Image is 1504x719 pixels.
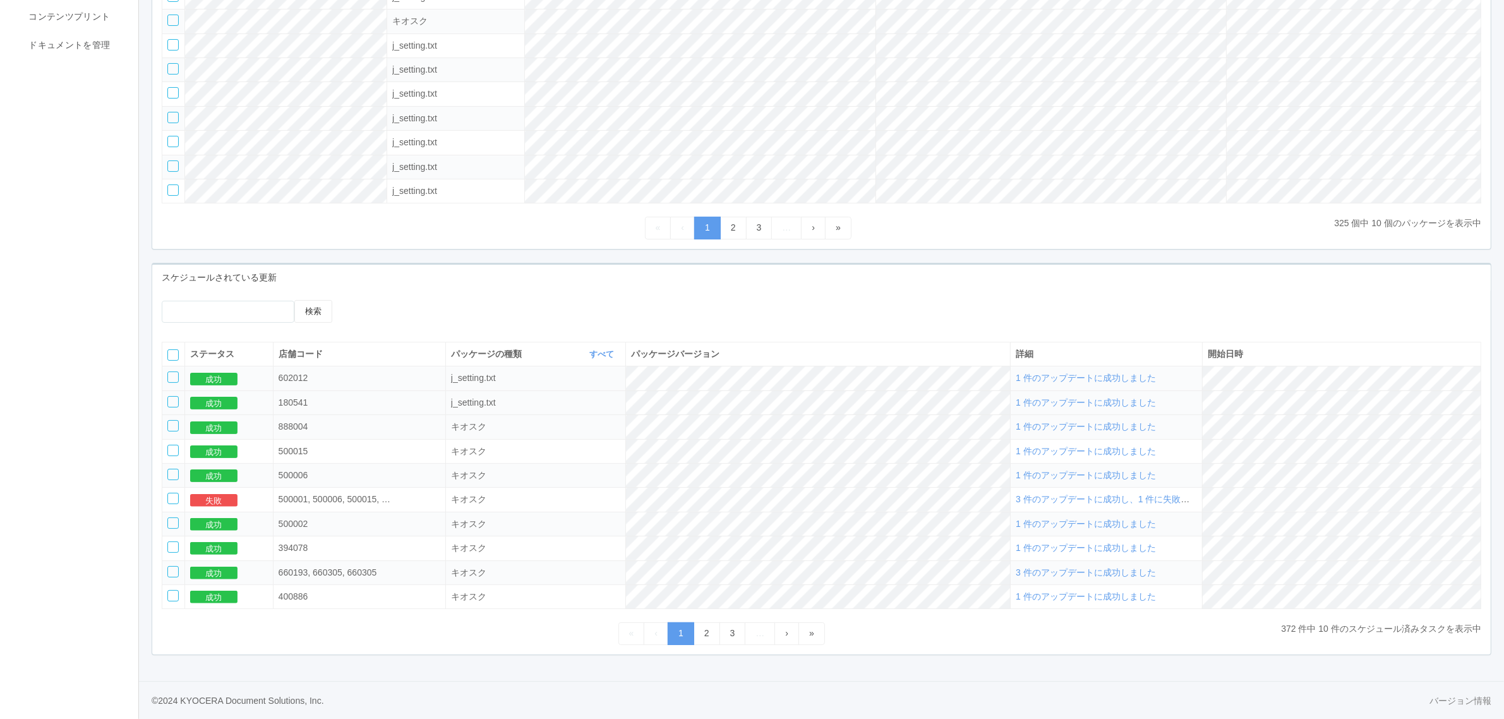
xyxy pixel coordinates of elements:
[279,372,392,385] div: 602012
[451,566,620,579] div: ksdpackage.tablefilter.kiosk
[190,421,238,434] button: 成功
[392,39,519,52] div: ksdpackage.tablefilter.jsetting
[719,622,746,644] a: 3
[190,469,268,482] div: 成功
[720,217,747,239] a: 2
[1016,494,1216,504] span: 3 件のアップデートに成功し、1 件に失敗しました
[589,349,617,359] a: すべて
[392,112,519,125] div: ksdpackage.tablefilter.jsetting
[812,222,815,233] span: Next
[190,396,268,409] div: 成功
[392,87,519,100] div: ksdpackage.tablefilter.jsetting
[1016,446,1156,456] span: 1 件のアップデートに成功しました
[825,217,851,239] a: Last
[190,518,238,531] button: 成功
[190,541,268,555] div: 成功
[1016,373,1156,383] span: 1 件のアップデートに成功しました
[279,566,392,579] div: 660193,660305,660305
[1208,349,1243,359] span: 開始日時
[1016,541,1197,555] div: 1 件のアップデートに成功しました
[190,494,238,507] button: 失敗
[801,217,826,239] a: Next
[2,31,150,59] a: ドキュメントを管理
[1016,469,1197,482] div: 1 件のアップデートに成功しました
[392,15,519,28] div: ksdpackage.tablefilter.kiosk
[774,622,799,644] a: Next
[631,349,719,359] span: パッケージバージョン
[1429,694,1491,708] a: バージョン情報
[190,372,268,385] div: 成功
[451,372,620,385] div: ksdpackage.tablefilter.jsetting
[451,541,620,555] div: ksdpackage.tablefilter.kiosk
[190,590,268,603] div: 成功
[190,373,238,385] button: 成功
[451,590,620,603] div: ksdpackage.tablefilter.kiosk
[279,420,392,433] div: 888004
[1016,543,1156,553] span: 1 件のアップデートに成功しました
[279,469,392,482] div: 500006
[1334,217,1481,230] p: 325 個中 10 個のパッケージを表示中
[279,445,392,458] div: 500015
[190,566,268,579] div: 成功
[190,469,238,482] button: 成功
[809,628,814,638] span: Last
[1016,420,1197,433] div: 1 件のアップデートに成功しました
[1016,519,1156,529] span: 1 件のアップデートに成功しました
[1016,445,1197,458] div: 1 件のアップデートに成功しました
[190,591,238,603] button: 成功
[451,517,620,531] div: ksdpackage.tablefilter.kiosk
[1016,591,1156,601] span: 1 件のアップデートに成功しました
[451,396,620,409] div: ksdpackage.tablefilter.jsetting
[451,469,620,482] div: ksdpackage.tablefilter.kiosk
[668,622,694,644] a: 1
[392,160,519,174] div: ksdpackage.tablefilter.jsetting
[152,265,1491,291] div: スケジュールされている更新
[190,420,268,433] div: 成功
[1016,372,1197,385] div: 1 件のアップデートに成功しました
[25,40,110,50] span: ドキュメントを管理
[694,622,720,644] a: 2
[25,11,110,21] span: コンテンツプリント
[392,63,519,76] div: ksdpackage.tablefilter.jsetting
[392,184,519,198] div: ksdpackage.tablefilter.jsetting
[451,347,525,361] span: パッケージの種類
[451,420,620,433] div: ksdpackage.tablefilter.kiosk
[694,217,721,239] a: 1
[279,493,392,506] div: 500001,500006,500015,573006
[586,348,620,361] button: すべて
[1016,347,1197,361] div: 詳細
[1016,396,1197,409] div: 1 件のアップデートに成功しました
[190,493,268,506] div: 失敗
[798,622,825,644] a: Last
[190,542,238,555] button: 成功
[190,517,268,531] div: 成功
[451,493,620,506] div: ksdpackage.tablefilter.kiosk
[1016,421,1156,432] span: 1 件のアップデートに成功しました
[279,517,392,531] div: 500002
[836,222,841,233] span: Last
[1016,566,1197,579] div: 3 件のアップデートに成功しました
[1016,567,1156,577] span: 3 件のアップデートに成功しました
[785,628,788,638] span: Next
[279,590,392,603] div: 400886
[190,349,234,359] span: ステータス
[451,445,620,458] div: ksdpackage.tablefilter.kiosk
[1281,622,1481,636] p: 372 件中 10 件のスケジュール済みタスクを表示中
[294,300,332,323] button: 検索
[279,541,392,555] div: 394078
[190,445,268,458] div: 成功
[392,136,519,149] div: ksdpackage.tablefilter.jsetting
[152,696,324,706] span: © 2024 KYOCERA Document Solutions, Inc.
[190,397,238,409] button: 成功
[1016,493,1197,506] div: 3 件のアップデートに成功し、1 件に失敗しました
[279,396,392,409] div: 180541
[1016,470,1156,480] span: 1 件のアップデートに成功しました
[746,217,773,239] a: 3
[190,567,238,579] button: 成功
[190,445,238,458] button: 成功
[1016,590,1197,603] div: 1 件のアップデートに成功しました
[1016,517,1197,531] div: 1 件のアップデートに成功しました
[279,347,440,361] div: 店舗コード
[1016,397,1156,408] span: 1 件のアップデートに成功しました
[2,3,150,31] a: コンテンツプリント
